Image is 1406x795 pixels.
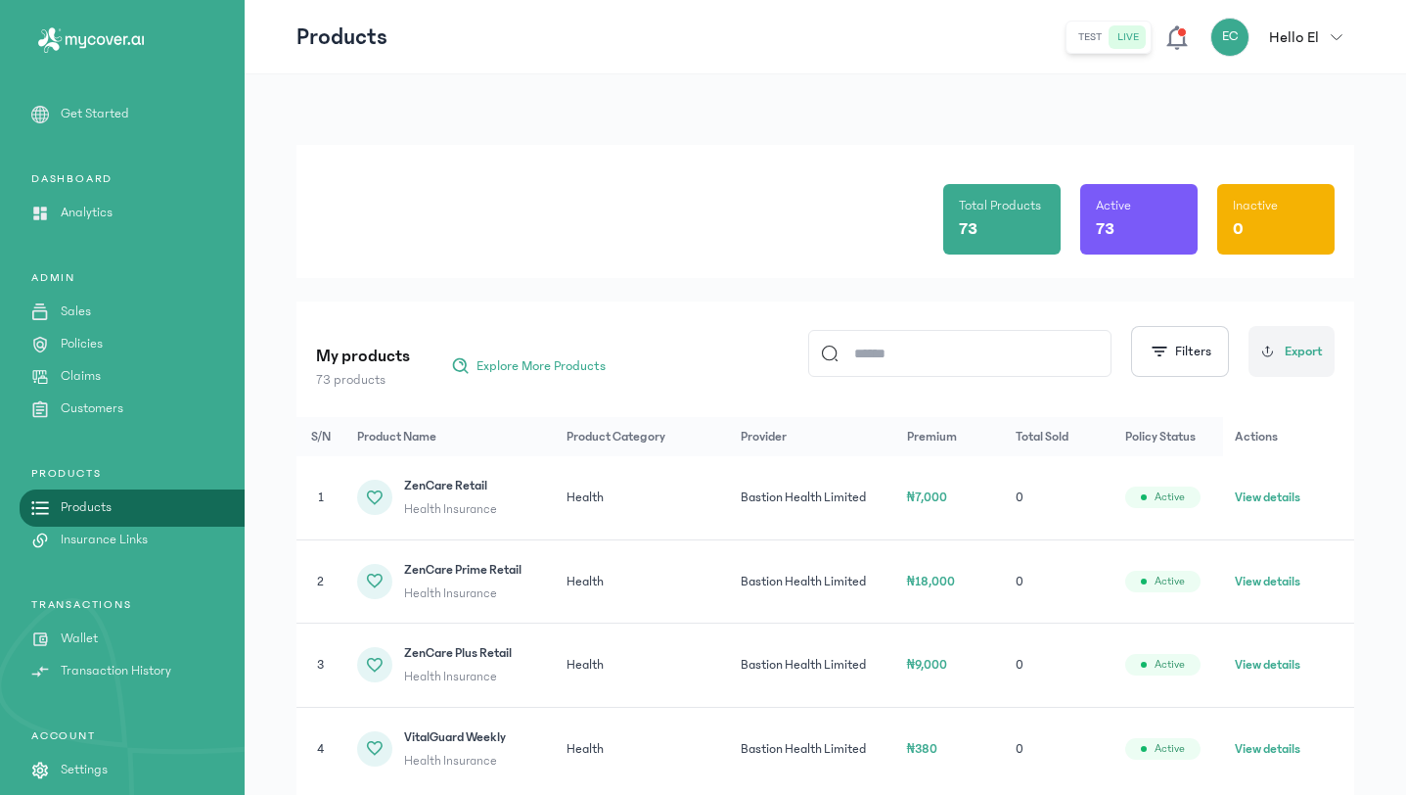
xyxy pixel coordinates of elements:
p: Total Products [959,196,1041,215]
span: Export [1285,342,1323,362]
th: Product Category [555,417,729,456]
th: Total Sold [1004,417,1112,456]
span: 2 [317,575,324,588]
p: Sales [61,302,91,322]
th: S/N [296,417,345,456]
span: 0 [1016,742,1023,756]
button: Explore More Products [441,351,615,382]
p: Transaction History [61,661,171,681]
span: Health Insurance [404,667,512,686]
span: Explore More Products [476,356,606,376]
p: Insurance Links [61,530,148,550]
td: Health [555,707,729,790]
button: View details [1235,488,1300,507]
span: 0 [1016,491,1023,504]
th: Premium [895,417,1004,456]
button: View details [1235,572,1300,591]
button: test [1070,25,1110,49]
th: Policy Status [1113,417,1224,456]
p: Hello El [1269,25,1319,49]
td: Health [555,624,729,708]
td: Bastion Health Limited [729,539,894,624]
th: Actions [1223,417,1354,456]
p: 0 [1233,215,1244,243]
p: Customers [61,398,123,419]
span: Health Insurance [404,584,522,603]
td: Bastion Health Limited [729,624,894,708]
span: ₦18,000 [907,575,956,588]
span: 0 [1016,575,1023,588]
p: Policies [61,334,103,354]
span: Active [1155,490,1185,505]
span: Health Insurance [404,751,506,771]
td: Bastion Health Limited [729,456,894,539]
span: ₦7,000 [907,491,948,504]
button: Filters [1131,326,1229,377]
span: 4 [317,742,324,756]
button: Export [1248,326,1335,377]
p: Get Started [61,104,129,124]
div: EC [1210,18,1249,57]
td: Health [555,456,729,539]
button: ECHello El [1210,18,1354,57]
span: Active [1155,741,1185,757]
span: ₦9,000 [907,658,948,672]
span: ZenCare Retail [404,476,497,495]
span: Health Insurance [404,499,497,519]
th: Product Name [345,417,555,456]
button: View details [1235,739,1300,759]
td: Health [555,539,729,624]
td: Bastion Health Limited [729,707,894,790]
span: Active [1155,574,1185,589]
span: 1 [318,491,324,504]
p: My products [316,343,410,370]
span: 3 [317,658,324,672]
p: 73 products [316,370,410,390]
p: 73 [1096,215,1114,243]
p: Active [1096,196,1131,215]
span: 0 [1016,658,1023,672]
p: Analytics [61,203,113,223]
span: ZenCare Prime Retail [404,560,522,580]
p: 73 [959,215,977,243]
span: ZenCare Plus Retail [404,643,512,663]
p: Products [61,497,112,518]
button: View details [1235,655,1300,675]
p: Claims [61,366,101,387]
p: Settings [61,760,108,780]
th: Provider [729,417,894,456]
p: Inactive [1233,196,1278,215]
span: Active [1155,657,1185,673]
p: Wallet [61,629,98,649]
span: VitalGuard Weekly [404,727,506,747]
p: Products [296,22,387,53]
button: live [1110,25,1147,49]
span: ₦380 [907,742,938,756]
